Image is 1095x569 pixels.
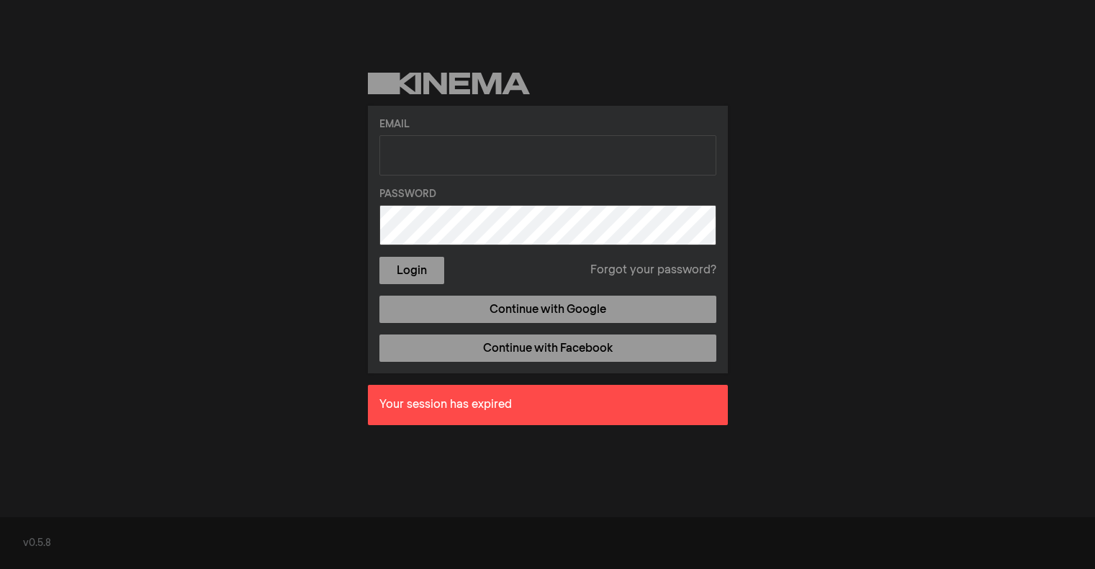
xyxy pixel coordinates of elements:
a: Forgot your password? [590,262,716,279]
label: Password [379,187,716,202]
label: Email [379,117,716,132]
div: Your session has expired [368,385,728,425]
a: Continue with Facebook [379,334,716,362]
div: v0.5.8 [23,536,1072,551]
a: Continue with Google [379,296,716,323]
button: Login [379,257,444,284]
